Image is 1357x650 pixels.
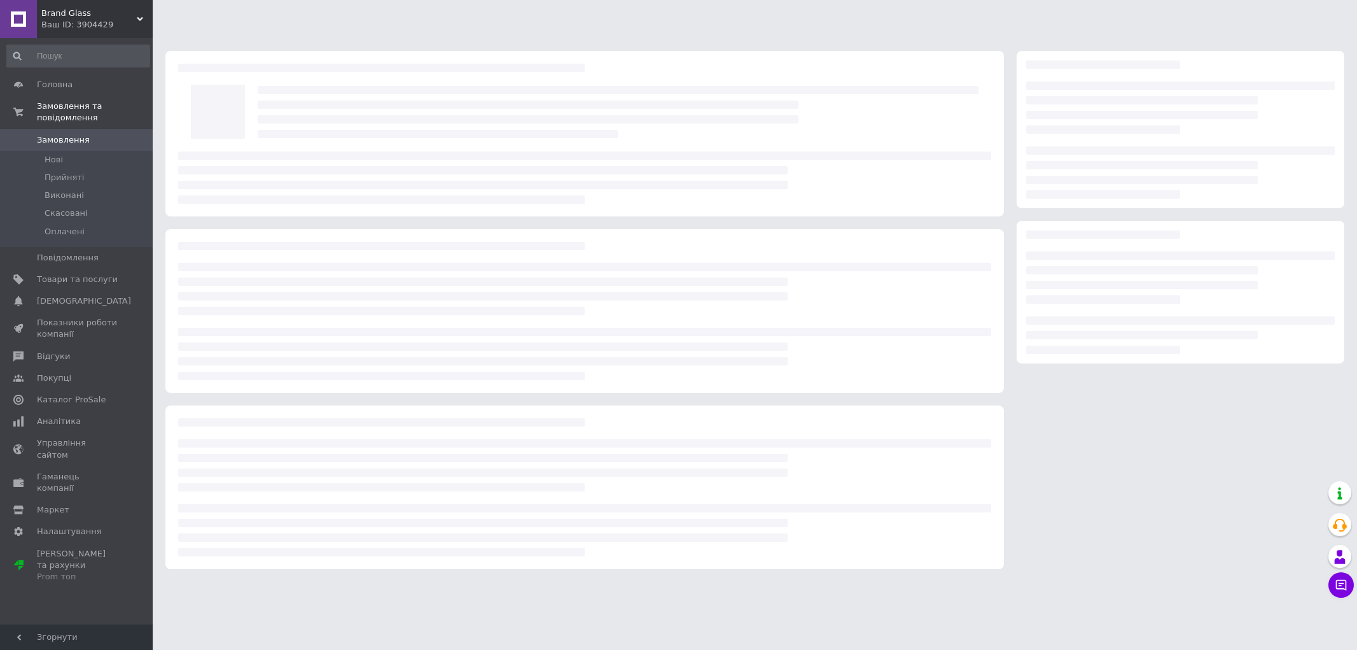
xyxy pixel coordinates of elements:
span: Замовлення [37,134,90,146]
span: Прийняті [45,172,84,183]
span: Оплачені [45,226,85,237]
span: Покупці [37,372,71,384]
span: Brand Glass [41,8,137,19]
span: Нові [45,154,63,166]
span: Каталог ProSale [37,394,106,406]
span: Відгуки [37,351,70,362]
span: Товари та послуги [37,274,118,285]
span: [PERSON_NAME] та рахунки [37,548,118,583]
span: Виконані [45,190,84,201]
span: Скасовані [45,208,88,219]
div: Prom топ [37,571,118,583]
span: Гаманець компанії [37,471,118,494]
span: Управління сайтом [37,437,118,460]
span: Замовлення та повідомлення [37,101,153,124]
span: Показники роботи компанії [37,317,118,340]
span: Головна [37,79,73,90]
button: Чат з покупцем [1328,572,1354,598]
span: Повідомлення [37,252,99,264]
div: Ваш ID: 3904429 [41,19,153,31]
span: [DEMOGRAPHIC_DATA] [37,295,131,307]
input: Пошук [6,45,150,67]
span: Маркет [37,504,69,516]
span: Налаштування [37,526,102,537]
span: Аналітика [37,416,81,427]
